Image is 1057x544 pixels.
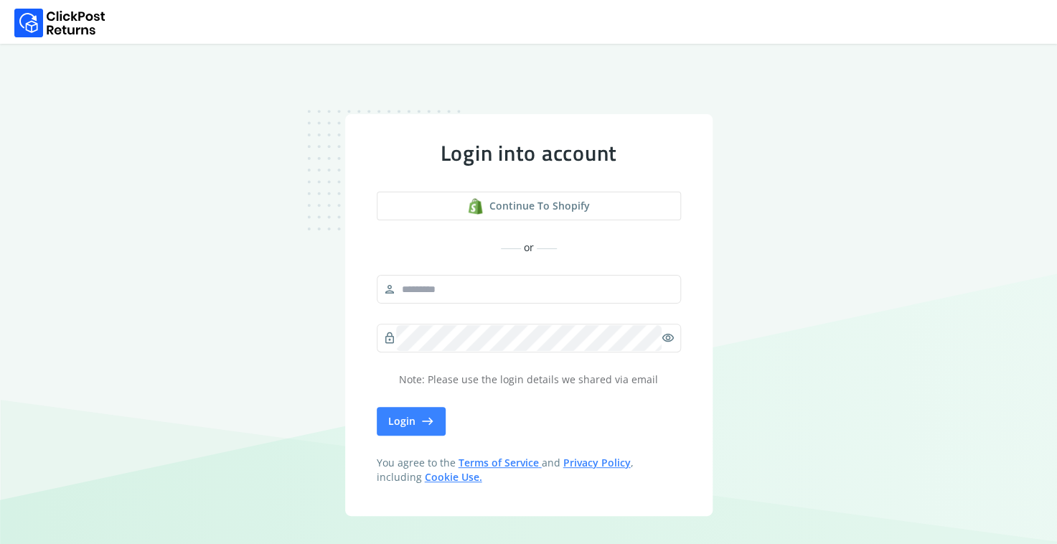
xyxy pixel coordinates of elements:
[377,192,681,220] button: Continue to shopify
[377,140,681,166] div: Login into account
[383,279,396,299] span: person
[383,328,396,348] span: lock
[377,372,681,387] p: Note: Please use the login details we shared via email
[377,407,446,436] button: Login east
[489,199,590,213] span: Continue to shopify
[421,411,434,431] span: east
[459,456,542,469] a: Terms of Service
[563,456,631,469] a: Privacy Policy
[377,240,681,255] div: or
[467,198,484,215] img: shopify logo
[662,328,675,348] span: visibility
[377,192,681,220] a: shopify logoContinue to shopify
[14,9,105,37] img: Logo
[425,470,482,484] a: Cookie Use.
[377,456,681,484] span: You agree to the and , including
